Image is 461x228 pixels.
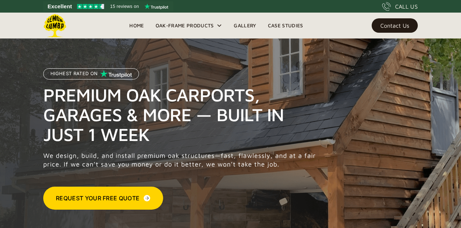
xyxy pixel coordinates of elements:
span: Excellent [48,2,72,11]
a: See Lemon Lumba reviews on Trustpilot [43,1,173,12]
a: Highest Rated on [43,68,139,85]
div: Oak-Frame Products [156,21,214,30]
p: We design, build, and install premium oak structures—fast, flawlessly, and at a fair price. If we... [43,151,320,169]
a: Request Your Free Quote [43,187,163,210]
a: Home [124,20,149,31]
p: Highest Rated on [50,71,98,76]
img: Trustpilot logo [144,4,168,9]
a: Gallery [228,20,262,31]
img: Trustpilot 4.5 stars [77,4,104,9]
div: CALL US [395,2,418,11]
a: Contact Us [372,18,418,33]
h1: Premium Oak Carports, Garages & More — Built in Just 1 Week [43,85,320,144]
div: Contact Us [380,23,409,28]
a: CALL US [382,2,418,11]
div: Request Your Free Quote [56,194,139,202]
a: Case Studies [262,20,309,31]
span: 15 reviews on [110,2,139,11]
div: Oak-Frame Products [150,13,228,38]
